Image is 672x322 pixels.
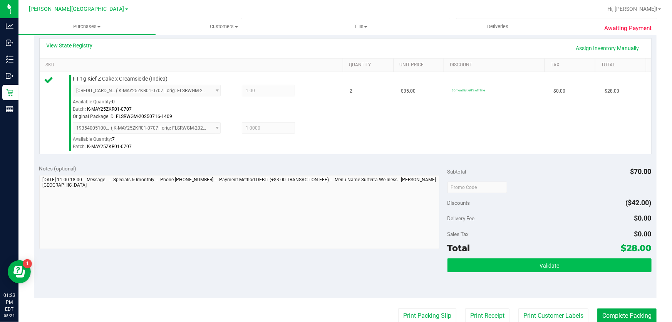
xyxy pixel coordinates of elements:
[18,23,156,30] span: Purchases
[630,167,652,175] span: $70.00
[112,137,115,142] span: 7
[112,99,115,105] span: 0
[6,89,13,96] inline-svg: Retail
[73,134,228,149] div: Available Quantity:
[447,169,466,175] span: Subtotal
[626,199,652,207] span: ($42.00)
[399,62,441,68] a: Unit Price
[73,75,168,83] span: FT 1g Kief Z Cake x Creamsickle (Indica)
[634,230,652,238] span: $0.00
[45,62,340,68] a: SKU
[6,105,13,113] inline-svg: Reports
[292,19,429,35] a: Tills
[73,114,115,119] span: Original Package ID:
[571,42,644,55] a: Assign Inventory Manually
[6,22,13,30] inline-svg: Analytics
[6,39,13,47] inline-svg: Inbound
[350,88,353,95] span: 2
[634,214,652,222] span: $0.00
[447,243,470,253] span: Total
[3,313,15,319] p: 08/24
[23,259,32,268] iframe: Resource center unread badge
[477,23,519,30] span: Deliveries
[73,106,86,112] span: Batch:
[605,24,652,33] span: Awaiting Payment
[447,258,652,272] button: Validate
[429,19,566,35] a: Deliveries
[73,96,228,111] div: Available Quantity:
[452,88,485,92] span: 60monthly: 60% off line
[116,114,172,119] span: FLSRWGM-20250716-1409
[73,144,86,149] span: Batch:
[447,182,507,193] input: Promo Code
[621,243,652,253] span: $28.00
[18,19,156,35] a: Purchases
[447,196,470,210] span: Discounts
[447,215,475,221] span: Delivery Fee
[349,62,390,68] a: Quantity
[6,56,13,63] inline-svg: Inventory
[551,62,593,68] a: Tax
[156,19,293,35] a: Customers
[29,6,124,12] span: [PERSON_NAME][GEOGRAPHIC_DATA]
[540,263,559,269] span: Validate
[39,165,77,172] span: Notes (optional)
[401,88,416,95] span: $35.00
[602,62,643,68] a: Total
[450,62,542,68] a: Discount
[156,23,292,30] span: Customers
[293,23,429,30] span: Tills
[6,72,13,80] inline-svg: Outbound
[87,106,132,112] span: K-MAY25ZKR01-0707
[447,231,469,237] span: Sales Tax
[607,6,657,12] span: Hi, [PERSON_NAME]!
[8,260,31,283] iframe: Resource center
[554,88,566,95] span: $0.00
[605,88,619,95] span: $28.00
[87,144,132,149] span: K-MAY25ZKR01-0707
[3,292,15,313] p: 01:23 PM EDT
[47,42,93,49] a: View State Registry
